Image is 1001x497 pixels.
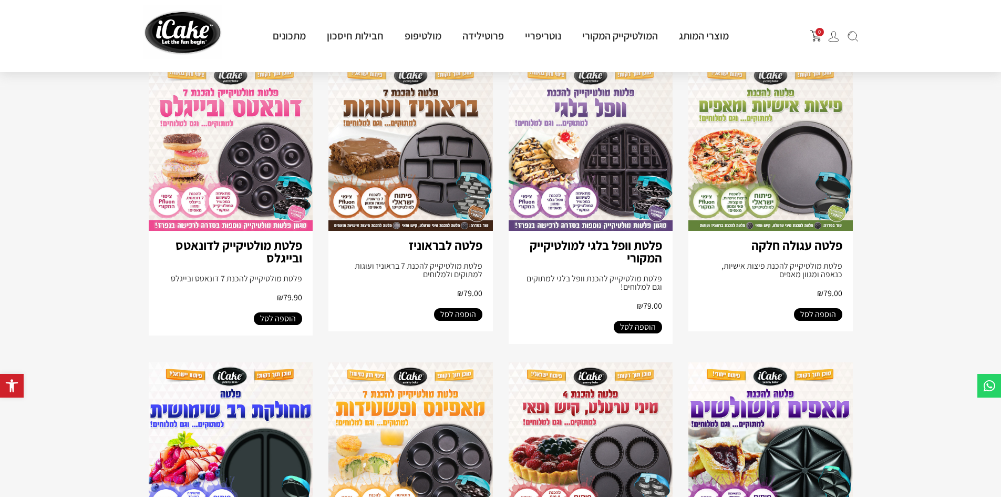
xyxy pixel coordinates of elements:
[277,292,283,303] span: ₪
[176,237,302,266] a: פלטת מולטיקייק לדונאטס ובייגלס
[637,300,643,311] span: ₪
[751,237,842,253] a: פלטה עגולה חלקה
[810,30,822,42] img: shopping-cart.png
[816,28,824,36] span: 0
[668,29,739,43] a: מוצרי המותג
[316,29,394,43] a: חבילות חיסכון
[810,30,822,42] button: פתח עגלת קניות צדדית
[440,308,476,321] span: הוספה לסל
[260,312,296,325] span: הוספה לסל
[514,29,572,43] a: נוטריפריי
[817,288,823,299] span: ₪
[800,308,836,321] span: הוספה לסל
[409,237,482,253] a: פלטה לבראוניז
[530,237,662,266] a: פלטת וופל בלגי למולטיקייק המקורי
[254,312,302,325] a: הוספה לסל
[277,292,302,303] span: 79.90
[339,262,482,279] div: פלטת מולטיקייק להכנת 7 בראוניז ועוגות למתוקים ולמלוחים
[794,308,842,321] a: הוספה לסל
[457,288,463,299] span: ₪
[159,275,303,283] div: פלטת מולטיקייק להכנת 7 דונאטס ובייגלס
[699,262,842,279] div: פלטת מולטיקייק להכנת פיצות אישיות, כנאפה ומגוון מאפים
[614,321,662,333] a: הוספה לסל
[262,29,316,43] a: מתכונים
[452,29,514,43] a: פרוטילידה
[620,321,656,333] span: הוספה לסל
[637,300,662,311] span: 79.00
[519,275,663,291] div: פלטת מולטיקייק להכנת וופל בלגי למתוקים וגם למלוחים!
[817,288,842,299] span: 79.00
[434,308,482,321] a: הוספה לסל
[572,29,668,43] a: המולטיקייק המקורי
[394,29,452,43] a: מולטיפופ
[457,288,482,299] span: 79.00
